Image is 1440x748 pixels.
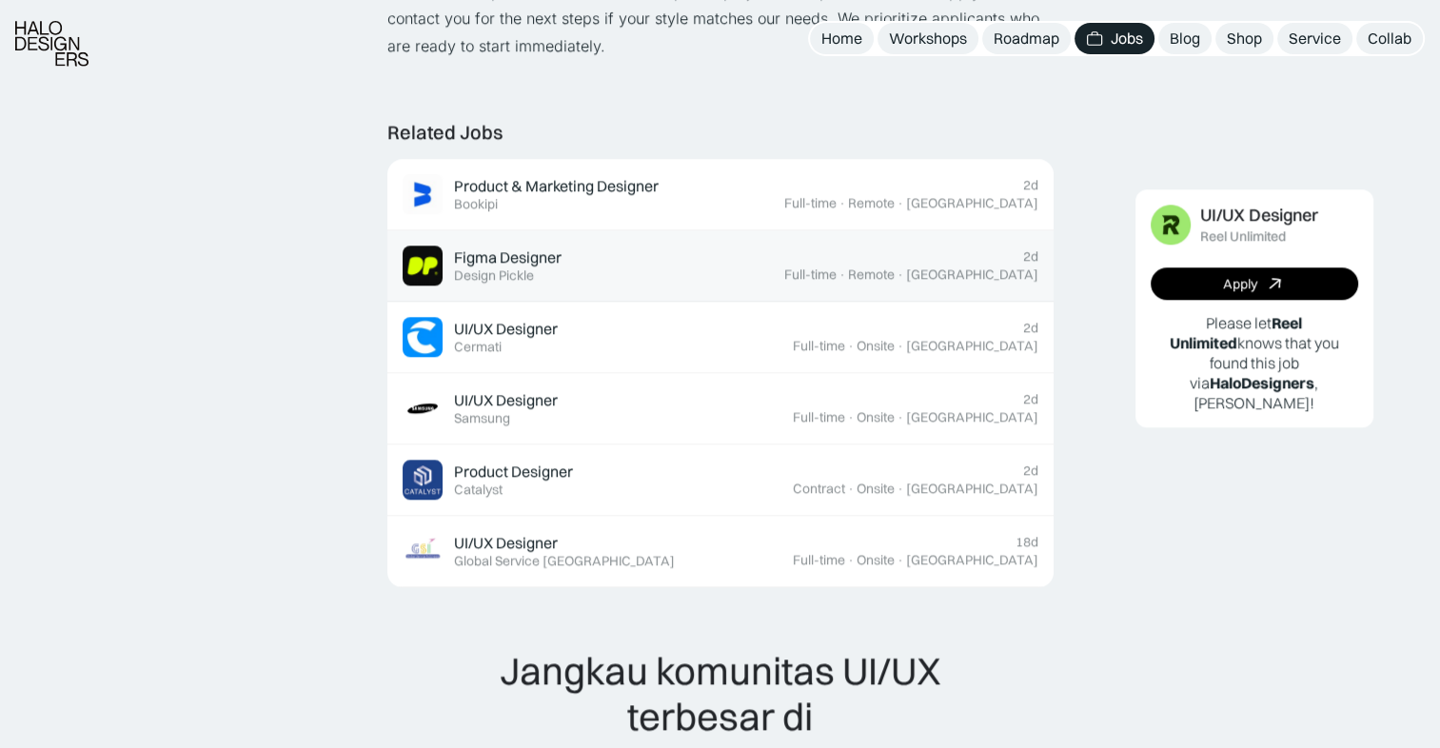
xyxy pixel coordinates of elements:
div: Full-time [793,409,845,425]
div: 18d [1016,534,1038,550]
img: Job Image [403,174,443,214]
div: UI/UX Designer [454,533,558,553]
div: Onsite [857,481,895,497]
p: Please let knows that you found this job via , [PERSON_NAME]! [1151,314,1358,413]
div: 2d [1023,320,1038,336]
div: UI/UX Designer [1200,206,1318,226]
div: 2d [1023,177,1038,193]
img: Job Image [1151,206,1191,246]
div: [GEOGRAPHIC_DATA] [906,481,1038,497]
div: · [838,266,846,283]
div: Onsite [857,552,895,568]
div: Reel Unlimited [1200,229,1286,246]
div: Contract [793,481,845,497]
div: Related Jobs [387,121,503,144]
div: · [897,338,904,354]
div: Product Designer [454,462,573,482]
div: Onsite [857,338,895,354]
a: Job ImageUI/UX DesignerSamsung2dFull-time·Onsite·[GEOGRAPHIC_DATA] [387,373,1054,444]
div: [GEOGRAPHIC_DATA] [906,409,1038,425]
a: Roadmap [982,23,1071,54]
div: · [897,409,904,425]
div: Apply [1223,277,1257,293]
div: Shop [1227,29,1262,49]
div: Onsite [857,409,895,425]
img: Job Image [403,531,443,571]
div: · [847,481,855,497]
div: [GEOGRAPHIC_DATA] [906,338,1038,354]
div: Collab [1368,29,1411,49]
a: Job ImageProduct & Marketing DesignerBookipi2dFull-time·Remote·[GEOGRAPHIC_DATA] [387,159,1054,230]
div: Catalyst [454,482,503,498]
div: Global Service [GEOGRAPHIC_DATA] [454,553,675,569]
img: Job Image [403,388,443,428]
div: Full-time [784,266,837,283]
div: Full-time [793,552,845,568]
a: Collab [1356,23,1423,54]
div: Product & Marketing Designer [454,176,659,196]
div: Figma Designer [454,247,562,267]
div: Workshops [889,29,967,49]
div: [GEOGRAPHIC_DATA] [906,195,1038,211]
a: Home [810,23,874,54]
div: · [897,266,904,283]
b: HaloDesigners [1210,373,1314,392]
a: Job ImageUI/UX DesignerGlobal Service [GEOGRAPHIC_DATA]18dFull-time·Onsite·[GEOGRAPHIC_DATA] [387,516,1054,587]
a: Blog [1158,23,1212,54]
div: Remote [848,266,895,283]
div: UI/UX Designer [454,390,558,410]
div: 2d [1023,463,1038,479]
a: Shop [1215,23,1273,54]
div: Roadmap [994,29,1059,49]
a: Service [1277,23,1352,54]
div: · [897,481,904,497]
div: Service [1289,29,1341,49]
img: Job Image [403,246,443,285]
div: Jobs [1111,29,1143,49]
div: 2d [1023,391,1038,407]
div: Cermati [454,339,502,355]
div: Full-time [784,195,837,211]
b: Reel Unlimited [1170,314,1303,353]
div: · [847,409,855,425]
div: · [897,195,904,211]
div: · [847,552,855,568]
div: Bookipi [454,196,498,212]
div: [GEOGRAPHIC_DATA] [906,266,1038,283]
div: Samsung [454,410,510,426]
a: Jobs [1075,23,1154,54]
div: · [838,195,846,211]
div: Blog [1170,29,1200,49]
a: Job ImageUI/UX DesignerCermati2dFull-time·Onsite·[GEOGRAPHIC_DATA] [387,302,1054,373]
div: · [897,552,904,568]
a: Workshops [878,23,978,54]
div: Design Pickle [454,267,534,284]
div: Full-time [793,338,845,354]
div: Home [821,29,862,49]
div: 2d [1023,248,1038,265]
a: Job ImageProduct DesignerCatalyst2dContract·Onsite·[GEOGRAPHIC_DATA] [387,444,1054,516]
div: Remote [848,195,895,211]
div: UI/UX Designer [454,319,558,339]
a: Apply [1151,268,1358,301]
a: Job ImageFigma DesignerDesign Pickle2dFull-time·Remote·[GEOGRAPHIC_DATA] [387,230,1054,302]
img: Job Image [403,460,443,500]
div: [GEOGRAPHIC_DATA] [906,552,1038,568]
img: Job Image [403,317,443,357]
div: · [847,338,855,354]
